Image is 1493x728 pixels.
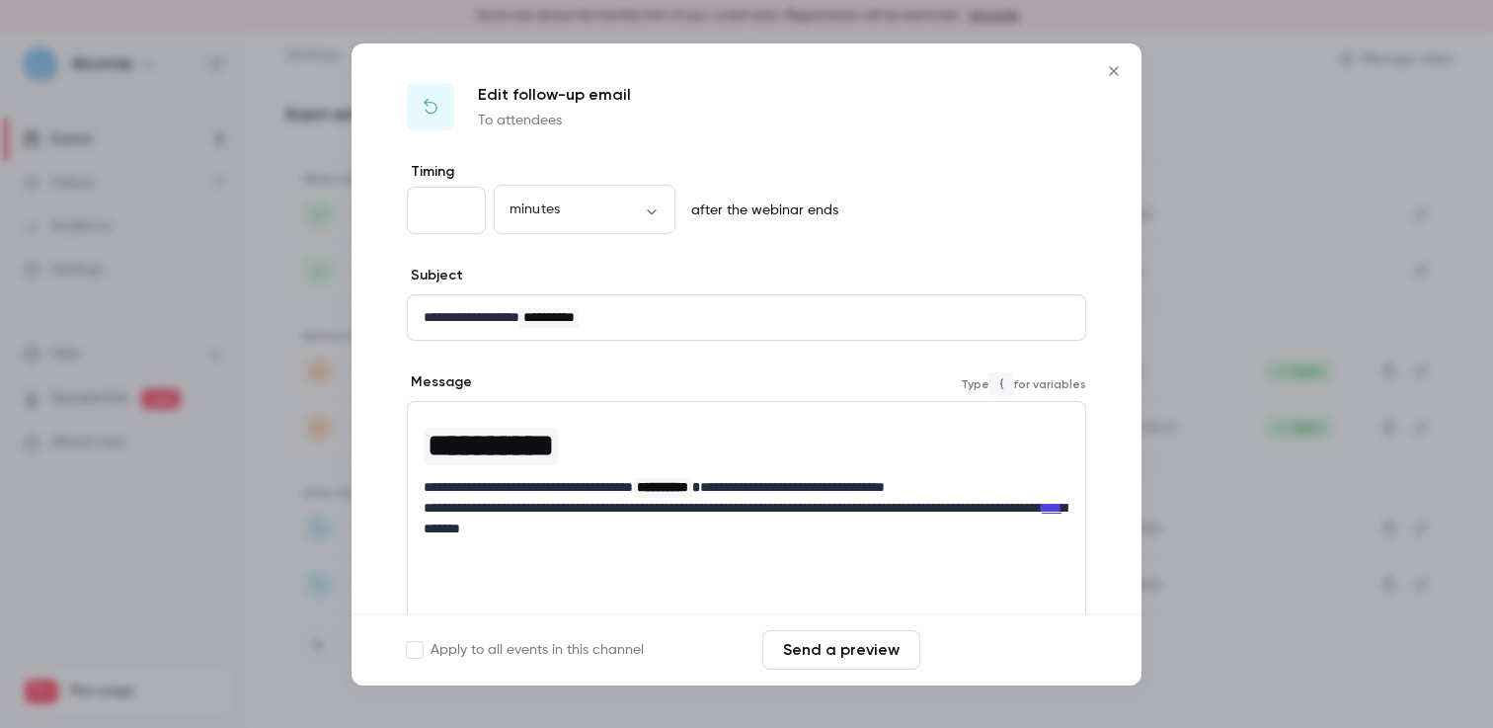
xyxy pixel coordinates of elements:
[407,162,1086,182] label: Timing
[494,200,675,219] div: minutes
[928,630,1086,670] button: Save changes
[989,372,1013,396] code: {
[762,630,920,670] button: Send a preview
[1094,51,1134,91] button: Close
[478,83,631,107] p: Edit follow-up email
[407,372,472,392] label: Message
[683,201,838,220] p: after the webinar ends
[407,266,463,285] label: Subject
[408,402,1085,551] div: editor
[478,111,631,130] p: To attendees
[961,372,1086,396] span: Type for variables
[407,640,644,660] label: Apply to all events in this channel
[408,295,1085,340] div: editor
